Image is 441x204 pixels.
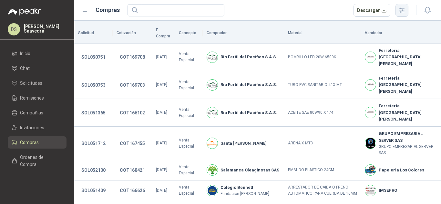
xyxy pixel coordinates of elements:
[8,92,67,104] a: Remisiones
[175,127,203,160] td: Venta Especial
[24,24,67,33] p: [PERSON_NAME] Saavedra
[365,80,376,90] img: Company Logo
[78,138,109,149] button: SOL051712
[207,185,218,196] img: Company Logo
[20,94,44,102] span: Remisiones
[354,4,391,17] button: Descargar
[284,160,361,180] td: EMBUDO PLASTICO 24CM
[8,23,20,35] div: DS
[207,107,218,118] img: Company Logo
[8,151,67,170] a: Órdenes de Compra
[96,5,120,15] h1: Compras
[156,141,167,145] span: [DATE]
[78,51,109,63] button: SOL050751
[175,160,203,180] td: Venta Especial
[152,23,175,44] th: F. Compra
[74,23,113,44] th: Solicitud
[113,23,152,44] th: Cotización
[175,23,203,44] th: Concepto
[8,136,67,149] a: Compras
[20,154,60,168] span: Órdenes de Compra
[156,55,167,59] span: [DATE]
[207,80,218,90] img: Company Logo
[379,144,437,156] p: GRUPO EMPRESARIAL SERVER SAS
[203,23,284,44] th: Comprador
[221,54,277,60] b: Rio Fertil del Pacífico S.A.S.
[156,83,167,87] span: [DATE]
[365,107,376,118] img: Company Logo
[20,124,44,131] span: Invitaciones
[361,23,441,44] th: Vendedor
[207,165,218,175] img: Company Logo
[221,140,267,147] b: Santa [PERSON_NAME]
[8,121,67,134] a: Invitaciones
[117,107,148,119] button: COT166102
[20,80,42,87] span: Solicitudes
[117,79,148,91] button: COT169703
[78,79,109,91] button: SOL050753
[78,107,109,119] button: SOL051365
[379,187,397,194] b: IMSEPRO
[8,77,67,89] a: Solicitudes
[284,127,361,160] td: ARENA X MT3
[78,164,109,176] button: SOL052100
[379,47,437,67] b: Ferretería [GEOGRAPHIC_DATA][PERSON_NAME]
[365,165,376,175] img: Company Logo
[379,103,437,122] b: Ferretería [GEOGRAPHIC_DATA][PERSON_NAME]
[284,99,361,127] td: ACEITE SAE 80W90 X 1/4
[221,110,277,116] b: Rio Fertil del Pacífico S.A.S.
[20,65,30,72] span: Chat
[175,71,203,99] td: Venta Especial
[284,71,361,99] td: TUBO PVC SANITARIO 4" X MT
[365,52,376,63] img: Company Logo
[8,8,41,15] img: Logo peakr
[156,188,167,193] span: [DATE]
[221,191,269,197] p: Fundación [PERSON_NAME]
[221,184,269,191] b: Colegio Bennett
[365,185,376,196] img: Company Logo
[156,110,167,115] span: [DATE]
[156,168,167,172] span: [DATE]
[207,138,218,149] img: Company Logo
[78,185,109,196] button: SOL051409
[117,164,148,176] button: COT168421
[175,180,203,201] td: Venta Especial
[221,167,279,173] b: Salamanca Oleaginosas SAS
[117,51,148,63] button: COT169708
[117,185,148,196] button: COT166626
[379,75,437,95] b: Ferretería [GEOGRAPHIC_DATA][PERSON_NAME]
[8,107,67,119] a: Compañías
[117,138,148,149] button: COT167455
[175,44,203,71] td: Venta Especial
[365,138,376,149] img: Company Logo
[175,99,203,127] td: Venta Especial
[379,131,437,144] b: GRUPO EMPRESARIAL SERVER SAS
[284,23,361,44] th: Material
[8,47,67,60] a: Inicio
[284,180,361,201] td: ARRESTADOR DE CAIDA O FRENO AUTOMATICO PARA CUERDA DE 16MM
[8,62,67,74] a: Chat
[20,109,43,116] span: Compañías
[207,52,218,63] img: Company Logo
[20,50,30,57] span: Inicio
[20,139,39,146] span: Compras
[379,167,424,173] b: Papeleria Los Colores
[284,44,361,71] td: BOMBILLO LED 20W 6500K
[221,82,277,88] b: Rio Fertil del Pacífico S.A.S.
